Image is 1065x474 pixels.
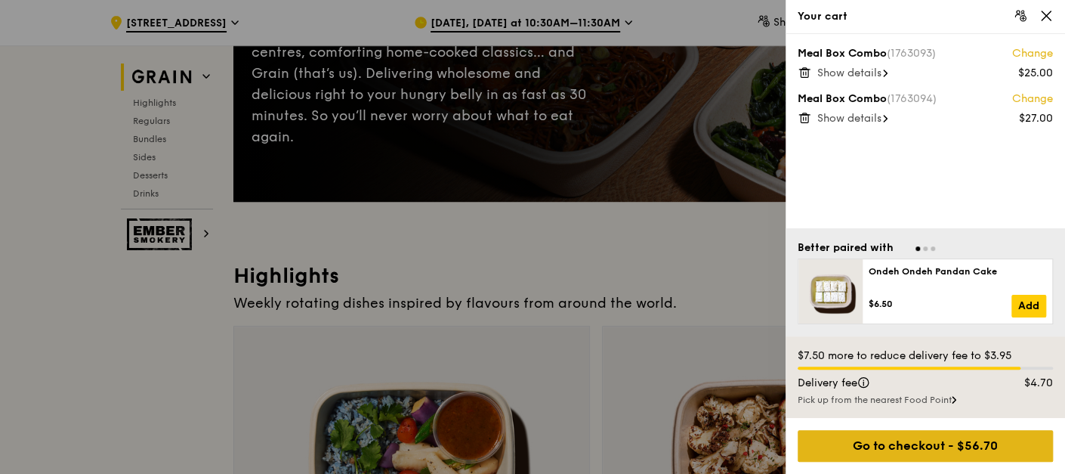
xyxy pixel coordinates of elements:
[798,91,1053,107] div: Meal Box Combo
[798,349,1053,364] div: $7.50 more to reduce delivery fee to $3.95
[817,112,881,125] span: Show details
[798,240,894,256] div: Better paired with
[869,265,1046,277] div: Ondeh Ondeh Pandan Cake
[817,67,881,79] span: Show details
[1018,66,1053,81] div: $25.00
[798,394,1053,406] div: Pick up from the nearest Food Point
[789,376,994,391] div: Delivery fee
[915,246,920,251] span: Go to slide 1
[869,298,1011,310] div: $6.50
[1012,91,1053,107] a: Change
[1011,295,1046,318] a: Add
[931,246,935,251] span: Go to slide 3
[923,246,928,251] span: Go to slide 2
[798,430,1053,462] div: Go to checkout - $56.70
[994,376,1063,391] div: $4.70
[887,47,936,60] span: (1763093)
[798,46,1053,61] div: Meal Box Combo
[1019,111,1053,126] div: $27.00
[798,9,1053,24] div: Your cart
[887,92,937,105] span: (1763094)
[1012,46,1053,61] a: Change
